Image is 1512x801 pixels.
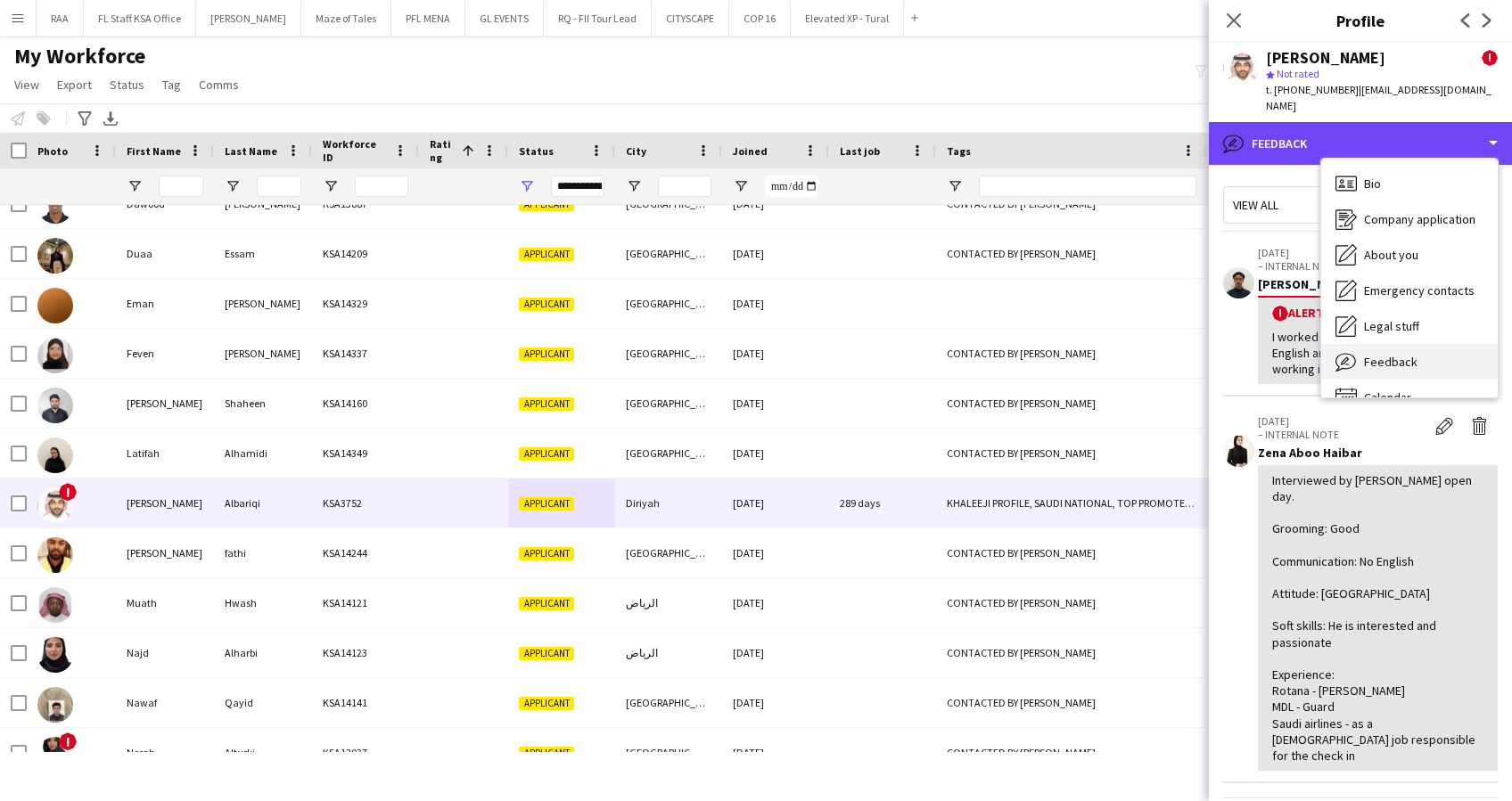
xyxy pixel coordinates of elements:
div: KSA14209 [312,229,419,278]
span: Calendar [1364,389,1411,405]
div: [DATE] [722,379,829,428]
span: ! [59,483,77,501]
div: [DATE] [722,678,829,727]
span: Not rated [1277,67,1319,80]
button: Open Filter Menu [323,178,339,194]
span: ! [1482,50,1498,66]
div: KSA14329 [312,279,419,328]
div: fathi [214,528,312,577]
div: [PERSON_NAME] [116,528,214,577]
span: Comms [199,77,239,93]
div: [GEOGRAPHIC_DATA] [615,329,722,378]
span: Status [110,77,144,93]
img: Norah Alturki [37,737,73,772]
button: Open Filter Menu [947,178,963,194]
button: RAA [37,1,84,36]
span: ! [59,732,77,750]
div: KSA14337 [312,329,419,378]
button: Open Filter Menu [127,178,143,194]
span: Photo [37,144,68,158]
div: CONTACTED BY [PERSON_NAME] [936,528,1207,577]
div: CONTACTED BY [PERSON_NAME] [936,379,1207,428]
span: Status [519,144,554,158]
div: الرياض [615,578,722,627]
span: Applicant [519,547,574,560]
span: Applicant [519,347,574,361]
img: Muath Hwash [37,587,73,623]
div: 0 [1207,728,1323,777]
div: Company application [1321,201,1498,237]
input: Joined Filter Input [765,176,818,197]
div: CONTACTED BY [PERSON_NAME] [936,329,1207,378]
img: Duaa Essam [37,238,73,274]
div: [PERSON_NAME] [116,379,214,428]
input: Tags Filter Input [979,176,1196,197]
div: [DATE] [722,578,829,627]
span: Legal stuff [1364,318,1419,334]
div: [GEOGRAPHIC_DATA] [615,379,722,428]
app-action-btn: Advanced filters [74,108,95,129]
div: Alert [1272,305,1483,322]
div: 0 [1207,478,1323,527]
div: Bio [1321,166,1498,201]
p: [DATE] [1258,414,1426,428]
div: KSA14121 [312,578,419,627]
div: Duaa [116,229,214,278]
span: Tag [162,77,181,93]
div: CONTACTED BY [PERSON_NAME] [936,429,1207,478]
button: CITYSCAPE [652,1,729,36]
div: Muath [116,578,214,627]
div: Feedback [1321,344,1498,380]
span: Bio [1364,176,1381,192]
div: 289 days [829,478,936,527]
span: Applicant [519,447,574,461]
input: First Name Filter Input [159,176,203,197]
div: Nawaf [116,678,214,727]
div: Alhamidi [214,429,312,478]
button: RQ - FII Tour Lead [544,1,652,36]
input: Workforce ID Filter Input [355,176,408,197]
div: KSA14349 [312,429,419,478]
div: 0 [1207,329,1323,378]
span: My Workforce [14,43,145,69]
div: [DATE] [722,478,829,527]
span: Company application [1364,211,1475,227]
span: t. [PHONE_NUMBER] [1266,83,1359,96]
div: 0 [1207,678,1323,727]
div: Emergency contacts [1321,273,1498,308]
button: FL Staff KSA Office [84,1,196,36]
span: Applicant [519,298,574,311]
button: [PERSON_NAME] [196,1,301,36]
span: Tags [947,144,971,158]
img: Ibrahim Shaheen [37,388,73,423]
div: Essam [214,229,312,278]
div: [DATE] [722,229,829,278]
span: Applicant [519,248,574,261]
div: Norah [116,728,214,777]
span: | [EMAIL_ADDRESS][DOMAIN_NAME] [1266,83,1491,112]
div: CONTACTED BY [PERSON_NAME] [936,229,1207,278]
span: ! [1272,306,1288,322]
span: View all [1233,197,1278,213]
img: Najd Alharbi [37,637,73,673]
button: Open Filter Menu [626,178,642,194]
div: 0 [1207,429,1323,478]
div: Feven [116,329,214,378]
a: Comms [192,73,246,96]
button: PFL MENA [391,1,465,36]
div: [PERSON_NAME] [1266,50,1385,66]
div: [GEOGRAPHIC_DATA] [615,279,722,328]
div: [DATE] [722,429,829,478]
div: [GEOGRAPHIC_DATA] [615,528,722,577]
img: Eman Bou Omar [37,288,73,323]
div: [DATE] [722,628,829,677]
div: KSA3752 [312,478,419,527]
span: Applicant [519,497,574,511]
div: 0 [1207,379,1323,428]
div: 0 [1207,229,1323,278]
div: Zena Aboo Haibar [1258,445,1498,461]
span: Export [57,77,92,93]
span: First Name [127,144,181,158]
div: [GEOGRAPHIC_DATA] [615,229,722,278]
div: Alharbi [214,628,312,677]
